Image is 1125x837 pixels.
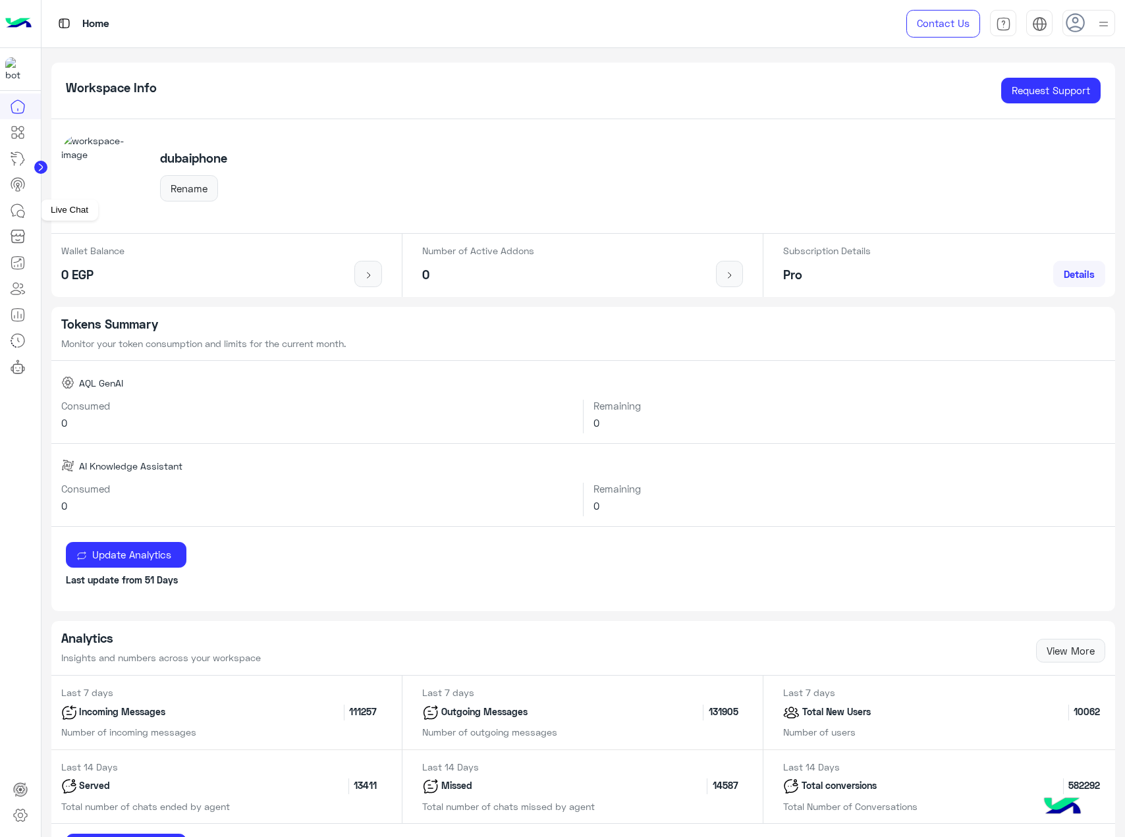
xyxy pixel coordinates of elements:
[593,483,1105,495] h6: Remaining
[1063,778,1105,794] span: 582292
[79,459,182,473] span: AI Knowledge Assistant
[773,801,927,812] span: Total Number of Conversations
[1032,16,1047,32] img: tab
[422,267,534,283] h5: 0
[51,687,123,698] span: Last 7 days
[77,705,169,720] p: Incoming Messages
[66,80,157,95] h5: Workspace Info
[783,778,799,794] img: icon
[61,417,574,429] h6: 0
[344,705,382,720] span: 111257
[61,134,146,218] img: workspace-image
[79,376,123,390] span: AQL GenAI
[773,687,845,698] span: Last 7 days
[61,459,74,472] img: AI Knowledge Assistant
[783,705,800,720] img: icon
[61,631,261,646] h5: Analytics
[82,15,109,33] p: Home
[703,705,743,720] span: 131905
[721,270,738,281] img: icon
[51,761,128,772] span: Last 14 Days
[51,801,240,812] span: Total number of chats ended by agent
[773,726,865,738] span: Number of users
[77,778,113,794] p: Served
[412,687,484,698] span: Last 7 days
[1068,705,1105,720] span: 10062
[990,10,1016,38] a: tab
[800,705,873,720] p: Total New Users
[76,551,87,561] img: update icon
[773,761,850,772] span: Last 14 Days
[61,317,1106,332] h5: Tokens Summary
[61,267,124,283] h5: 0 EGP
[1036,639,1105,662] a: View More
[348,778,382,794] span: 13411
[593,500,1105,512] h6: 0
[439,778,475,794] p: Missed
[61,483,574,495] h6: Consumed
[5,57,29,81] img: 1403182699927242
[906,10,980,38] a: Contact Us
[439,705,530,720] p: Outgoing Messages
[707,778,743,794] span: 14587
[160,151,227,166] h5: dubaiphone
[87,549,176,560] span: Update Analytics
[360,270,377,281] img: icon
[593,417,1105,429] h6: 0
[1001,78,1101,104] a: Request Support
[5,10,32,38] img: Logo
[412,726,567,738] span: Number of outgoing messages
[783,244,871,257] p: Subscription Details
[56,15,72,32] img: tab
[61,705,77,720] img: icon
[61,376,74,389] img: AQL GenAI
[799,778,879,794] p: Total conversions
[160,175,218,202] button: Rename
[66,573,1101,587] p: Last update from 51 Days
[1039,784,1085,830] img: hulul-logo.png
[51,726,206,738] span: Number of incoming messages
[412,761,489,772] span: Last 14 Days
[61,400,574,412] h6: Consumed
[422,778,439,794] img: icon
[996,16,1011,32] img: tab
[61,651,261,664] p: Insights and numbers across your workspace
[422,244,534,257] p: Number of Active Addons
[66,542,186,568] button: Update Analytics
[422,705,439,720] img: icon
[783,267,871,283] h5: Pro
[41,200,98,221] div: Live Chat
[412,801,605,812] span: Total number of chats missed by agent
[593,400,1105,412] h6: Remaining
[61,337,1106,350] p: Monitor your token consumption and limits for the current month.
[61,500,574,512] h6: 0
[61,778,77,794] img: icon
[1053,261,1105,287] a: Details
[61,244,124,257] p: Wallet Balance
[1064,268,1095,280] span: Details
[1095,16,1112,32] img: profile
